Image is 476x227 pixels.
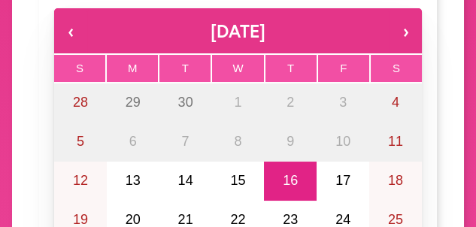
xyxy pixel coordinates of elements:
[212,162,265,201] button: October 15, 2025
[54,83,107,123] button: September 28, 2025
[212,83,265,123] button: October 1, 2025
[335,173,350,188] abbr: October 17, 2025
[54,162,107,201] button: October 12, 2025
[107,123,159,162] button: October 6, 2025
[232,62,243,74] abbr: Wednesday
[389,8,422,53] button: ›
[339,95,347,110] abbr: October 3, 2025
[87,8,389,53] button: [DATE]
[317,162,369,201] button: October 17, 2025
[287,62,294,74] abbr: Thursday
[317,83,369,123] button: October 3, 2025
[182,134,189,149] abbr: October 7, 2025
[77,134,84,149] abbr: October 5, 2025
[393,62,400,74] abbr: Saturday
[129,134,137,149] abbr: October 6, 2025
[388,134,403,149] abbr: October 11, 2025
[230,173,245,188] abbr: October 15, 2025
[287,134,294,149] abbr: October 9, 2025
[317,123,369,162] button: October 10, 2025
[264,83,317,123] button: October 2, 2025
[178,173,193,188] abbr: October 14, 2025
[287,95,294,110] abbr: October 2, 2025
[126,212,141,227] abbr: October 20, 2025
[159,162,212,201] button: October 14, 2025
[369,162,422,201] button: October 18, 2025
[182,62,189,74] abbr: Tuesday
[264,123,317,162] button: October 9, 2025
[128,62,138,74] abbr: Monday
[73,212,88,227] abbr: October 19, 2025
[159,123,212,162] button: October 7, 2025
[178,95,193,110] abbr: September 30, 2025
[107,83,159,123] button: September 29, 2025
[340,62,347,74] abbr: Friday
[73,95,88,110] abbr: September 28, 2025
[54,123,107,162] button: October 5, 2025
[126,173,141,188] abbr: October 13, 2025
[388,173,403,188] abbr: October 18, 2025
[335,212,350,227] abbr: October 24, 2025
[369,123,422,162] button: October 11, 2025
[388,212,403,227] abbr: October 25, 2025
[392,95,399,110] abbr: October 4, 2025
[126,95,141,110] abbr: September 29, 2025
[264,162,317,201] button: October 16, 2025
[234,134,241,149] abbr: October 8, 2025
[76,62,83,74] abbr: Sunday
[234,95,241,110] abbr: October 1, 2025
[230,212,245,227] abbr: October 22, 2025
[212,123,265,162] button: October 8, 2025
[369,83,422,123] button: October 4, 2025
[54,8,87,53] button: ‹
[159,83,212,123] button: September 30, 2025
[283,212,298,227] abbr: October 23, 2025
[107,162,159,201] button: October 13, 2025
[73,173,88,188] abbr: October 12, 2025
[283,173,298,188] abbr: October 16, 2025
[335,134,350,149] abbr: October 10, 2025
[178,212,193,227] abbr: October 21, 2025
